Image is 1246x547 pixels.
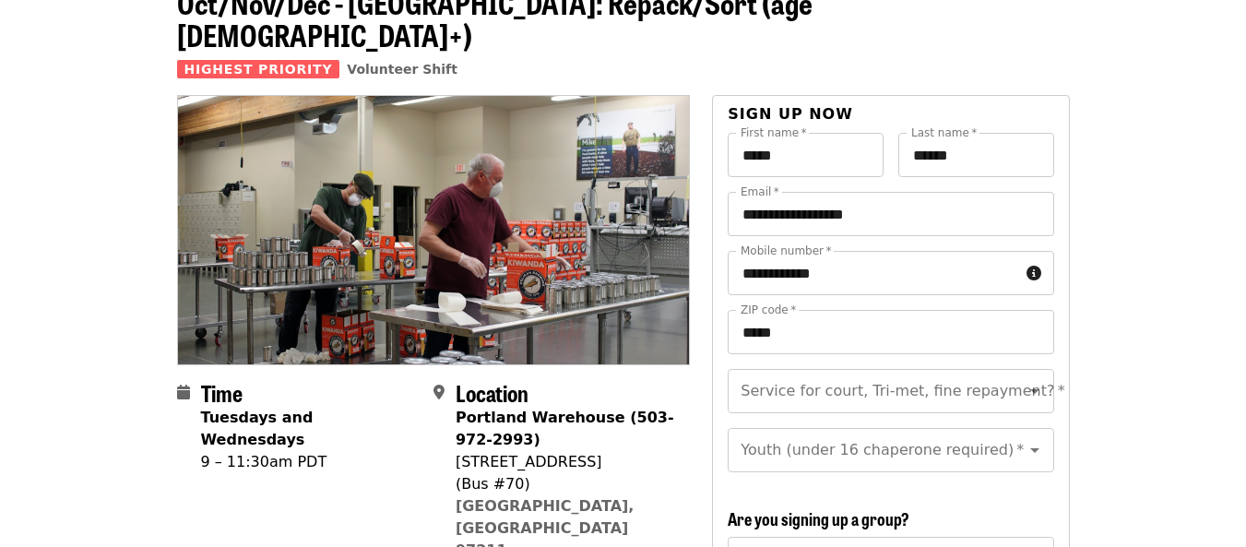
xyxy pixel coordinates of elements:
[201,451,419,473] div: 9 – 11:30am PDT
[178,96,690,363] img: Oct/Nov/Dec - Portland: Repack/Sort (age 16+) organized by Oregon Food Bank
[456,451,675,473] div: [STREET_ADDRESS]
[741,304,796,315] label: ZIP code
[741,127,807,138] label: First name
[456,473,675,495] div: (Bus #70)
[728,310,1053,354] input: ZIP code
[1022,378,1048,404] button: Open
[741,186,779,197] label: Email
[456,376,528,409] span: Location
[177,384,190,401] i: calendar icon
[1022,437,1048,463] button: Open
[456,409,674,448] strong: Portland Warehouse (503-972-2993)
[201,409,314,448] strong: Tuesdays and Wednesdays
[728,506,909,530] span: Are you signing up a group?
[347,62,457,77] a: Volunteer Shift
[728,105,853,123] span: Sign up now
[433,384,445,401] i: map-marker-alt icon
[898,133,1054,177] input: Last name
[911,127,977,138] label: Last name
[728,133,884,177] input: First name
[741,245,831,256] label: Mobile number
[728,251,1018,295] input: Mobile number
[177,60,340,78] span: Highest Priority
[1026,265,1041,282] i: circle-info icon
[201,376,243,409] span: Time
[728,192,1053,236] input: Email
